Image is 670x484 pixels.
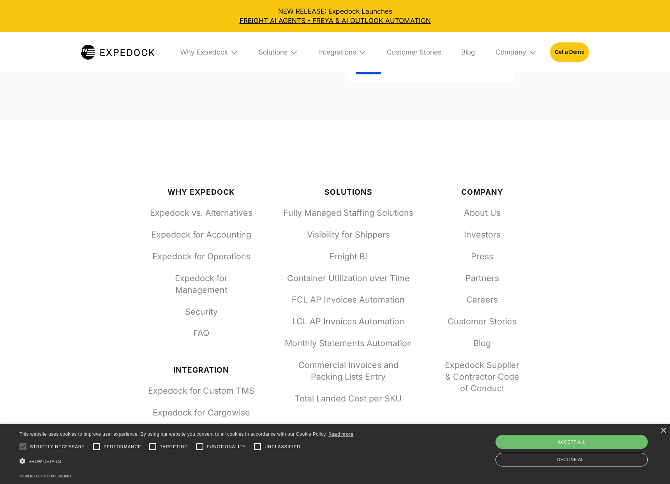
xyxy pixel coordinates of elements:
a: Container Utilization over Time [282,272,415,284]
span: Targeting [160,444,188,450]
div: Integrations [312,32,374,72]
a: Powered by cookie-script [19,474,72,478]
div: Integrations [318,48,356,56]
a: Expedock vs. Alternatives [148,207,255,218]
a: FCL AP Invoices Automation [282,294,415,305]
a: Fully Managed Staffing Solutions [282,207,415,218]
div: Decline all [495,453,648,466]
a: LCL AP Invoices Automation [282,315,415,327]
iframe: Chat Widget [536,400,670,484]
span: Unclassified [264,444,300,450]
a: Read more [328,431,354,437]
span: Performance [104,444,141,450]
a: Investors [442,229,522,240]
a: Press [442,250,522,262]
div: Company [442,188,522,197]
div: Accept all [495,435,648,449]
div: Why Expedock [148,188,255,197]
div: Integration [148,366,255,375]
div: Why Expedock [174,32,245,72]
a: Blog [442,337,522,349]
div: Show details [19,456,354,467]
div: Why Expedock [180,48,228,56]
a: Expedock Supplier & Contractor Code of Conduct [442,359,522,394]
a: Expedock for Cargowise [148,407,255,418]
a: FAQ [148,327,255,339]
a: Security [148,306,255,317]
span: Functionality [207,444,246,450]
a: Expedock for Accounting [148,229,255,240]
a: Visibility for Shippers [282,229,415,240]
a: Expedock for Operations [148,250,255,262]
a: Freight BI [282,250,415,262]
a: Monthly Statements Automation [282,337,415,349]
a: Customer Stories [442,315,522,327]
a: FREIGHT AI AGENTS - FREYA & AI OUTLOOK AUTOMATION [7,16,663,25]
a: Customer Stories [380,32,448,72]
a: Partners [442,272,522,284]
span: This website uses cookies to improve user experience. By using our website you consent to all coo... [19,431,327,437]
a: Get a Demo [550,42,589,62]
a: Total Landed Cost per SKU [282,392,415,404]
a: Commercial Invoices and Packing Lists Entry [282,359,415,382]
a: Expedock for Custom TMS [148,385,255,396]
a: Careers [442,294,522,305]
div: NEW RELEASE: Expedock Launches [7,7,663,25]
div: Solutions [252,32,305,72]
a: Blog [455,32,482,72]
span: Strictly necessary [30,444,85,450]
div: Company [488,32,543,72]
div: Company [495,48,526,56]
a: About Us [442,207,522,218]
span: Show details [28,459,61,464]
a: Expedock for Management [148,272,255,296]
div: Solutions [259,48,287,56]
div: Solutions [282,188,415,197]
